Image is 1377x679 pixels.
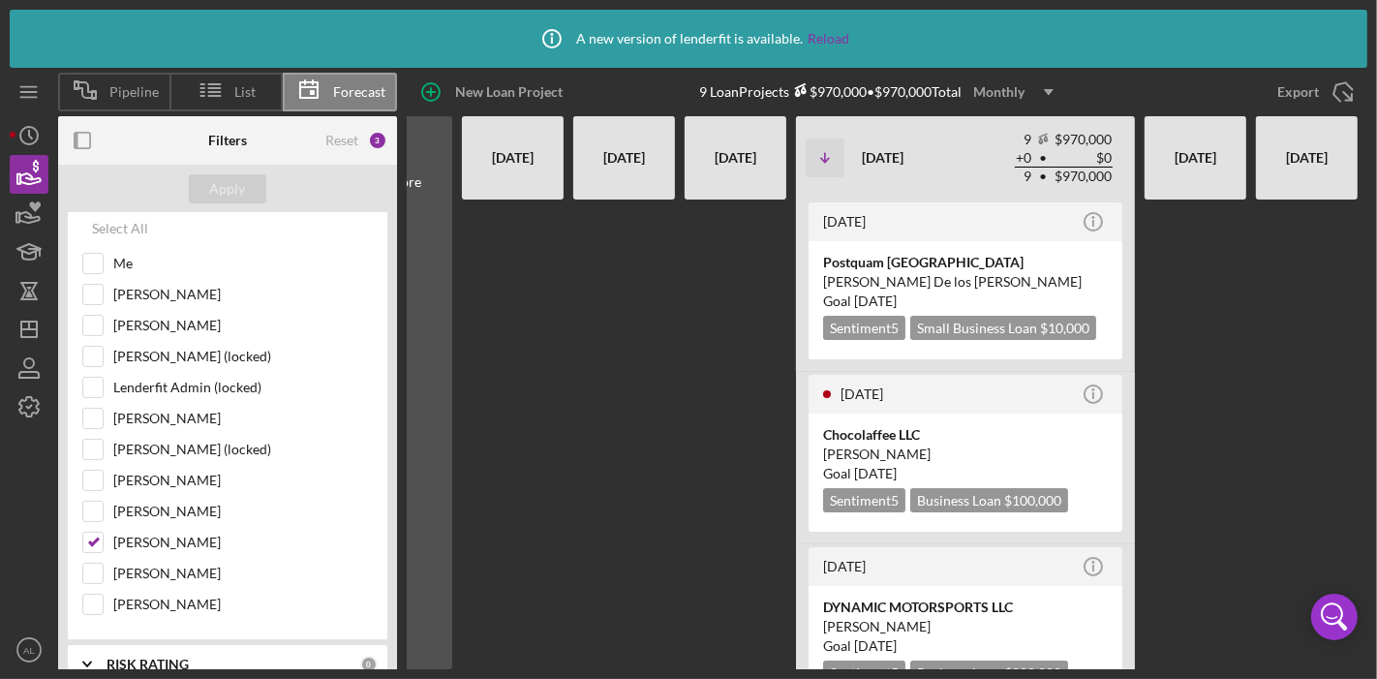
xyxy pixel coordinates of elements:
[109,84,159,100] span: Pipeline
[113,440,373,459] label: [PERSON_NAME] (locked)
[1277,73,1319,111] div: Export
[113,595,373,614] label: [PERSON_NAME]
[789,83,867,100] div: $970,000
[1015,131,1032,149] td: 9
[113,347,373,366] label: [PERSON_NAME] (locked)
[1054,168,1113,186] td: $970,000
[113,533,373,552] label: [PERSON_NAME]
[1004,492,1061,509] span: $100,000
[910,316,1096,340] div: Small Business Loan
[10,631,48,669] button: AL
[210,174,246,203] div: Apply
[235,84,257,100] span: List
[1037,170,1049,183] span: •
[823,598,1108,617] div: DYNAMIC MOTORSPORTS LLC
[113,316,373,335] label: [PERSON_NAME]
[823,617,1108,636] div: [PERSON_NAME]
[82,209,158,248] button: Select All
[854,637,897,654] time: 09/30/2025
[107,657,189,672] b: RISK RATING
[841,386,883,402] time: 2025-06-20 11:17
[854,293,897,309] time: 09/30/2025
[973,77,1025,107] div: Monthly
[806,200,1125,362] a: [DATE]Postquam [GEOGRAPHIC_DATA][PERSON_NAME] De los [PERSON_NAME]Goal [DATE]Sentiment5Small Busi...
[854,465,897,481] time: 09/30/2025
[1258,73,1367,111] button: Export
[823,293,897,309] span: Goal
[1054,149,1113,168] td: $0
[823,445,1108,464] div: [PERSON_NAME]
[472,124,554,192] div: [DATE]
[325,133,358,148] div: Reset
[806,372,1125,535] a: [DATE]Chocolaffee LLC[PERSON_NAME]Goal [DATE]Sentiment5Business Loan $100,000
[823,316,905,340] div: Sentiment 5
[1037,152,1049,165] span: •
[23,645,35,656] text: AL
[694,124,777,192] div: [DATE]
[862,149,903,166] b: [DATE]
[823,213,866,230] time: 2025-07-04 18:38
[113,409,373,428] label: [PERSON_NAME]
[1015,168,1032,186] td: 9
[333,84,385,100] span: Forecast
[962,77,1065,107] button: Monthly
[699,77,1065,107] div: 9 Loan Projects • $970,000 Total
[823,425,1108,445] div: Chocolaffee LLC
[189,174,266,203] button: Apply
[113,471,373,490] label: [PERSON_NAME]
[368,131,387,150] div: 3
[583,124,665,192] div: [DATE]
[1054,131,1113,149] td: $970,000
[528,15,849,63] div: A new version of lenderfit is available.
[910,488,1068,512] div: Business Loan
[1015,149,1032,168] td: + 0
[1266,124,1348,192] div: [DATE]
[823,272,1108,292] div: [PERSON_NAME] De los [PERSON_NAME]
[113,378,373,397] label: Lenderfit Admin (locked)
[1154,124,1237,192] div: [DATE]
[823,558,866,574] time: 2025-05-19 21:39
[1311,594,1358,640] div: Open Intercom Messenger
[113,254,373,273] label: Me
[92,209,148,248] div: Select All
[113,564,373,583] label: [PERSON_NAME]
[113,285,373,304] label: [PERSON_NAME]
[1040,320,1089,336] span: $10,000
[808,31,849,46] a: Reload
[407,73,582,111] button: New Loan Project
[208,133,247,148] b: Filters
[823,465,897,481] span: Goal
[823,637,897,654] span: Goal
[823,488,905,512] div: Sentiment 5
[823,253,1108,272] div: Postquam [GEOGRAPHIC_DATA]
[360,656,378,673] div: 0
[113,502,373,521] label: [PERSON_NAME]
[455,73,563,111] div: New Loan Project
